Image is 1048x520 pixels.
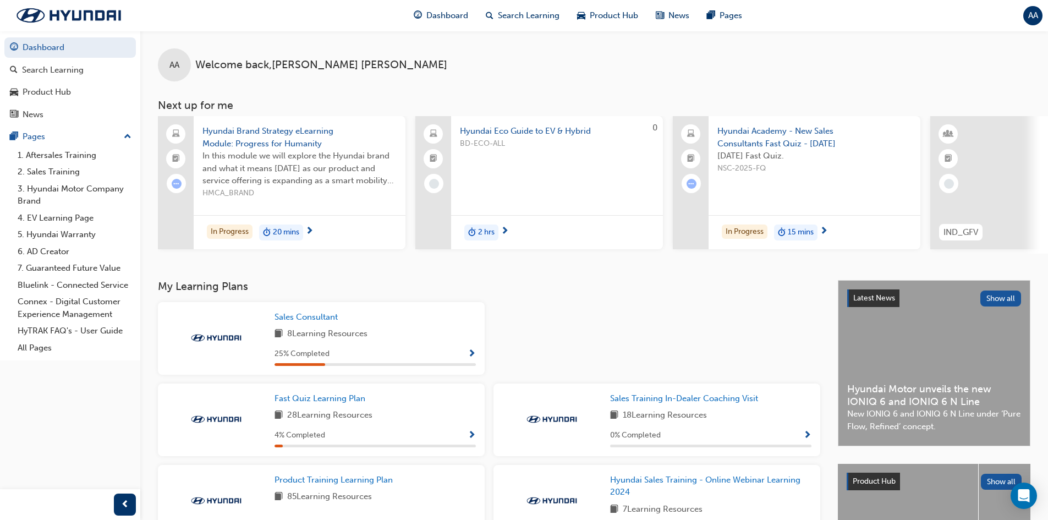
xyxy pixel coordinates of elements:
[10,132,18,142] span: pages-icon
[838,280,1030,446] a: Latest NewsShow allHyundai Motor unveils the new IONIQ 6 and IONIQ 6 N LineNew IONIQ 6 and IONIQ ...
[207,225,253,239] div: In Progress
[287,327,367,341] span: 8 Learning Resources
[23,108,43,121] div: News
[687,152,695,166] span: booktick-icon
[275,311,342,324] a: Sales Consultant
[803,431,811,441] span: Show Progress
[468,347,476,361] button: Show Progress
[13,180,136,210] a: 3. Hyundai Motor Company Brand
[13,147,136,164] a: 1. Aftersales Training
[10,65,18,75] span: search-icon
[273,226,299,239] span: 20 mins
[698,4,751,27] a: pages-iconPages
[944,179,954,189] span: learningRecordVerb_NONE-icon
[430,127,437,141] span: laptop-icon
[943,226,978,239] span: IND_GFV
[13,243,136,260] a: 6. AD Creator
[305,227,314,237] span: next-icon
[10,110,18,120] span: news-icon
[13,322,136,340] a: HyTRAK FAQ's - User Guide
[847,408,1021,433] span: New IONIQ 6 and IONIQ 6 N Line under ‘Pure Flow, Refined’ concept.
[610,393,758,403] span: Sales Training In-Dealer Coaching Visit
[568,4,647,27] a: car-iconProduct Hub
[847,473,1022,490] a: Product HubShow all
[405,4,477,27] a: guage-iconDashboard
[414,9,422,23] span: guage-icon
[722,225,767,239] div: In Progress
[522,414,582,425] img: Trak
[478,226,495,239] span: 2 hrs
[13,163,136,180] a: 2. Sales Training
[169,59,179,72] span: AA
[1011,483,1037,509] div: Open Intercom Messenger
[707,9,715,23] span: pages-icon
[501,227,509,237] span: next-icon
[4,35,136,127] button: DashboardSearch LearningProduct HubNews
[853,293,895,303] span: Latest News
[275,393,365,403] span: Fast Quiz Learning Plan
[717,125,912,150] span: Hyundai Academy - New Sales Consultants Fast Quiz - [DATE]
[668,9,689,22] span: News
[202,150,397,187] span: In this module we will explore the Hyundai brand and what it means [DATE] as our product and serv...
[275,348,330,360] span: 25 % Completed
[13,340,136,357] a: All Pages
[623,503,703,517] span: 7 Learning Resources
[486,9,493,23] span: search-icon
[610,409,618,423] span: book-icon
[275,392,370,405] a: Fast Quiz Learning Plan
[1023,6,1042,25] button: AA
[186,332,246,343] img: Trak
[426,9,468,22] span: Dashboard
[430,152,437,166] span: booktick-icon
[10,43,18,53] span: guage-icon
[172,127,180,141] span: laptop-icon
[945,152,952,166] span: booktick-icon
[13,260,136,277] a: 7. Guaranteed Future Value
[980,291,1022,306] button: Show all
[275,490,283,504] span: book-icon
[287,490,372,504] span: 85 Learning Resources
[460,138,654,150] span: BD-ECO-ALL
[23,130,45,143] div: Pages
[522,495,582,506] img: Trak
[847,383,1021,408] span: Hyundai Motor unveils the new IONIQ 6 and IONIQ 6 N Line
[673,116,920,249] a: Hyundai Academy - New Sales Consultants Fast Quiz - [DATE][DATE] Fast Quiz.NSC-2025-FQIn Progress...
[275,327,283,341] span: book-icon
[275,474,397,486] a: Product Training Learning Plan
[720,9,742,22] span: Pages
[4,127,136,147] button: Pages
[13,210,136,227] a: 4. EV Learning Page
[172,152,180,166] span: booktick-icon
[468,226,476,240] span: duration-icon
[4,105,136,125] a: News
[577,9,585,23] span: car-icon
[610,429,661,442] span: 0 % Completed
[275,312,338,322] span: Sales Consultant
[6,4,132,27] img: Trak
[477,4,568,27] a: search-iconSearch Learning
[275,475,393,485] span: Product Training Learning Plan
[429,179,439,189] span: learningRecordVerb_NONE-icon
[124,130,131,144] span: up-icon
[158,280,820,293] h3: My Learning Plans
[623,409,707,423] span: 18 Learning Resources
[687,179,696,189] span: learningRecordVerb_ATTEMPT-icon
[687,127,695,141] span: laptop-icon
[803,429,811,442] button: Show Progress
[610,475,800,497] span: Hyundai Sales Training - Online Webinar Learning 2024
[195,59,447,72] span: Welcome back , [PERSON_NAME] [PERSON_NAME]
[656,9,664,23] span: news-icon
[4,37,136,58] a: Dashboard
[275,409,283,423] span: book-icon
[4,82,136,102] a: Product Hub
[13,293,136,322] a: Connex - Digital Customer Experience Management
[263,226,271,240] span: duration-icon
[778,226,786,240] span: duration-icon
[186,414,246,425] img: Trak
[186,495,246,506] img: Trak
[415,116,663,249] a: 0Hyundai Eco Guide to EV & HybridBD-ECO-ALLduration-icon2 hrs
[610,392,762,405] a: Sales Training In-Dealer Coaching Visit
[275,429,325,442] span: 4 % Completed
